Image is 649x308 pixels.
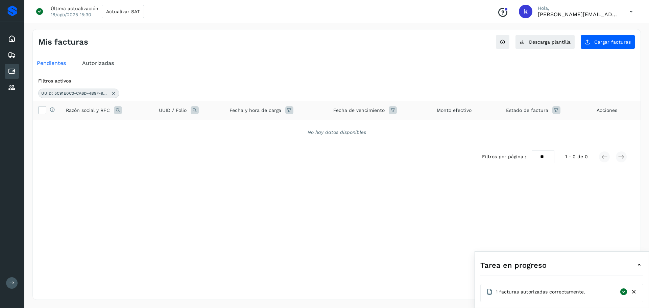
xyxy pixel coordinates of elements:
span: Tarea en progreso [480,260,547,271]
div: Proveedores [5,80,19,95]
span: UUID: 5C91E0C3-CA6D-4B9F-9F6E-0F230EC45E19 [41,90,109,96]
span: Actualizar SAT [106,9,140,14]
p: 18/ago/2025 15:30 [51,11,91,18]
span: Monto efectivo [437,107,472,114]
span: Pendientes [37,60,66,66]
div: Tarea en progreso [480,257,643,273]
span: 1 facturas autorizadas correctamente. [496,288,585,295]
span: Cargar facturas [594,40,631,44]
div: Filtros activos [38,77,635,85]
button: Descarga plantilla [515,35,575,49]
span: Filtros por página : [482,153,526,160]
span: Autorizadas [82,60,114,66]
p: Última actualización [51,5,98,11]
button: Cargar facturas [580,35,635,49]
div: Inicio [5,31,19,46]
span: Fecha de vencimiento [333,107,385,114]
button: Actualizar SAT [102,5,144,18]
div: Embarques [5,48,19,63]
div: No hay datos disponibles [42,129,632,136]
h4: Mis facturas [38,37,88,47]
p: Hola, [538,5,619,11]
span: Razón social y RFC [66,107,110,114]
span: Descarga plantilla [529,40,571,44]
span: Fecha y hora de carga [230,107,281,114]
div: UUID: 5C91E0C3-CA6D-4B9F-9F6E-0F230EC45E19 [38,89,119,98]
p: karen.saucedo@53cargo.com [538,11,619,18]
span: Estado de factura [506,107,548,114]
span: 1 - 0 de 0 [565,153,588,160]
div: Cuentas por pagar [5,64,19,79]
span: Acciones [597,107,617,114]
span: UUID / Folio [159,107,187,114]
